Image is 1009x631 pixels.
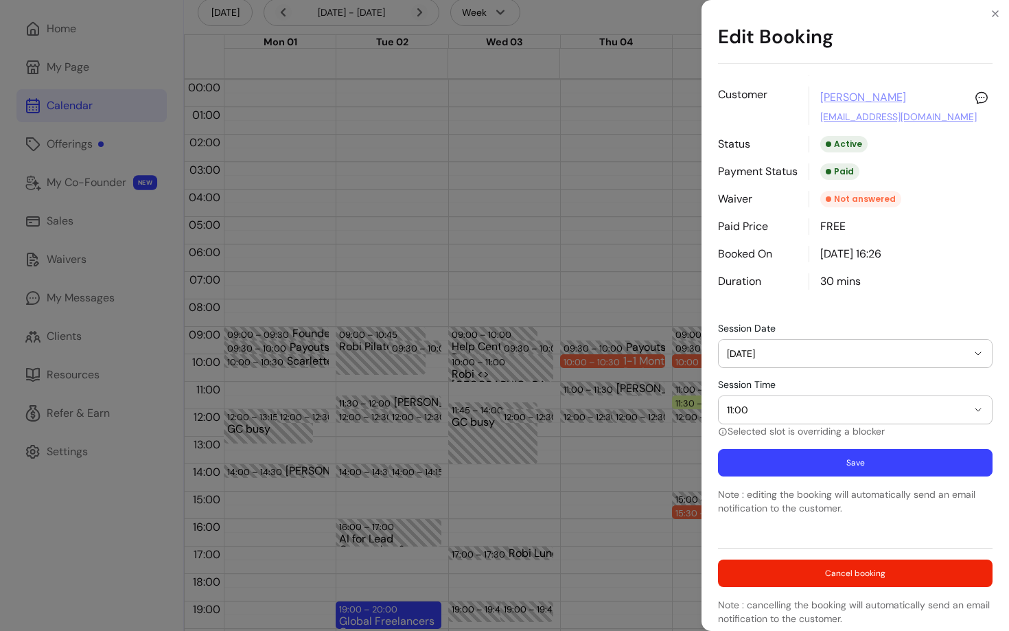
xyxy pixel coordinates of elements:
span: [DATE] [727,347,967,360]
a: [EMAIL_ADDRESS][DOMAIN_NAME] [820,110,977,124]
button: Save [718,449,993,477]
div: Paid [820,163,859,180]
div: Active [820,136,868,152]
button: [DATE] [719,340,992,367]
button: 11:00 [719,396,992,424]
p: Selected slot is overriding a blocker [718,424,993,438]
div: Not answered [820,191,901,207]
button: Close [984,3,1006,25]
h1: Edit Booking [718,11,993,64]
p: Note : cancelling the booking will automatically send an email notification to the customer. [718,598,993,626]
div: FREE [809,218,993,235]
a: [PERSON_NAME] [820,89,906,106]
p: Note : editing the booking will automatically send an email notification to the customer. [718,487,993,515]
button: Cancel booking [718,560,993,587]
p: Status [718,136,798,152]
p: Waiver [718,191,798,207]
span: 11:00 [727,403,967,417]
p: Payment Status [718,163,798,180]
div: 30 mins [809,273,993,290]
div: [DATE] 16:26 [809,246,993,262]
p: Paid Price [718,218,798,235]
p: Duration [718,273,798,290]
p: Customer [718,87,798,125]
p: Booked On [718,246,798,262]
